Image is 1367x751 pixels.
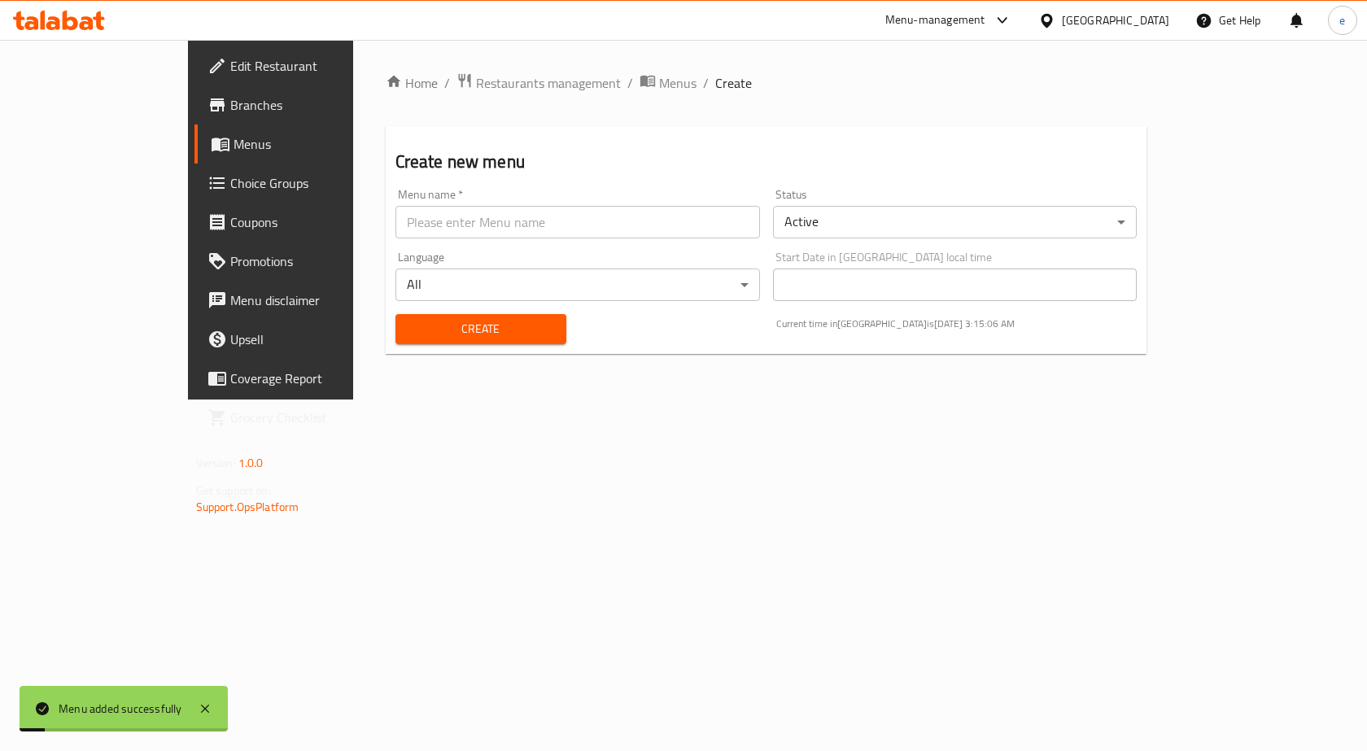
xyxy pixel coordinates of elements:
span: Branches [230,95,404,115]
div: Menu-management [885,11,985,30]
p: Current time in [GEOGRAPHIC_DATA] is [DATE] 3:15:06 AM [776,317,1138,331]
a: Branches [194,85,417,124]
span: Menus [659,73,697,93]
span: e [1339,11,1345,29]
span: Create [408,319,553,339]
span: Get support on: [196,480,271,501]
span: Restaurants management [476,73,621,93]
nav: breadcrumb [386,72,1147,94]
li: / [444,73,450,93]
a: Coupons [194,203,417,242]
input: Please enter Menu name [395,206,760,238]
div: All [395,269,760,301]
div: Active [773,206,1138,238]
a: Upsell [194,320,417,359]
a: Restaurants management [456,72,621,94]
span: Promotions [230,251,404,271]
a: Grocery Checklist [194,398,417,437]
span: Menu disclaimer [230,290,404,310]
span: Choice Groups [230,173,404,193]
a: Coverage Report [194,359,417,398]
span: Edit Restaurant [230,56,404,76]
li: / [627,73,633,93]
a: Edit Restaurant [194,46,417,85]
div: [GEOGRAPHIC_DATA] [1062,11,1169,29]
span: Upsell [230,330,404,349]
span: Coupons [230,212,404,232]
span: Version: [196,452,236,474]
div: Menu added successfully [59,700,182,718]
a: Choice Groups [194,164,417,203]
a: Menus [640,72,697,94]
a: Promotions [194,242,417,281]
button: Create [395,314,566,344]
span: Coverage Report [230,369,404,388]
span: Menus [234,134,404,154]
a: Support.OpsPlatform [196,496,299,517]
span: 1.0.0 [238,452,264,474]
h2: Create new menu [395,150,1138,174]
a: Menus [194,124,417,164]
span: Create [715,73,752,93]
span: Grocery Checklist [230,408,404,427]
li: / [703,73,709,93]
a: Menu disclaimer [194,281,417,320]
